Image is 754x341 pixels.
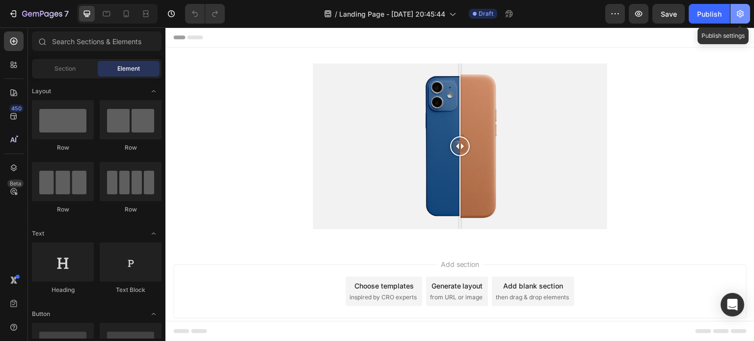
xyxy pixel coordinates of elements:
div: Beta [7,180,24,187]
button: Save [652,4,685,24]
span: then drag & drop elements [330,265,404,274]
span: Toggle open [146,226,162,241]
div: Choose templates [189,253,248,263]
div: Row [100,143,162,152]
div: Publish [697,9,722,19]
span: / [335,9,337,19]
div: Row [100,205,162,214]
input: Search Sections & Elements [32,31,162,51]
span: Draft [479,9,493,18]
span: from URL or image [265,265,317,274]
span: Element [117,64,140,73]
div: Add blank section [338,253,398,263]
span: Add section [271,232,318,242]
span: Save [661,10,677,18]
span: Toggle open [146,83,162,99]
span: inspired by CRO experts [184,265,251,274]
button: 7 [4,4,73,24]
div: Row [32,205,94,214]
span: Section [54,64,76,73]
div: Undo/Redo [185,4,225,24]
div: 450 [9,105,24,112]
p: 7 [64,8,69,20]
div: Open Intercom Messenger [721,293,744,316]
span: Layout [32,87,51,96]
button: Publish [689,4,730,24]
span: Toggle open [146,306,162,322]
span: Landing Page - [DATE] 20:45:44 [339,9,445,19]
div: Heading [32,286,94,294]
div: Row [32,143,94,152]
div: Generate layout [266,253,318,263]
div: Text Block [100,286,162,294]
span: Button [32,310,50,318]
span: Text [32,229,44,238]
iframe: Design area [165,27,754,341]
